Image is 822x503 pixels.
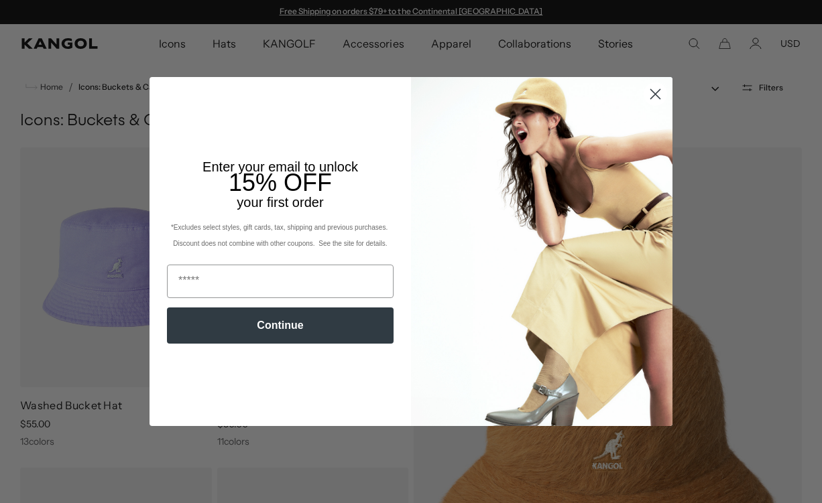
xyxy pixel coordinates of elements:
span: *Excludes select styles, gift cards, tax, shipping and previous purchases. Discount does not comb... [171,224,390,247]
span: 15% OFF [229,169,332,196]
button: Continue [167,307,394,344]
span: Enter your email to unlock [202,159,358,174]
span: your first order [237,195,323,210]
button: Close dialog [644,82,667,106]
input: Email [167,265,394,298]
img: 93be19ad-e773-4382-80b9-c9d740c9197f.jpeg [411,77,672,425]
